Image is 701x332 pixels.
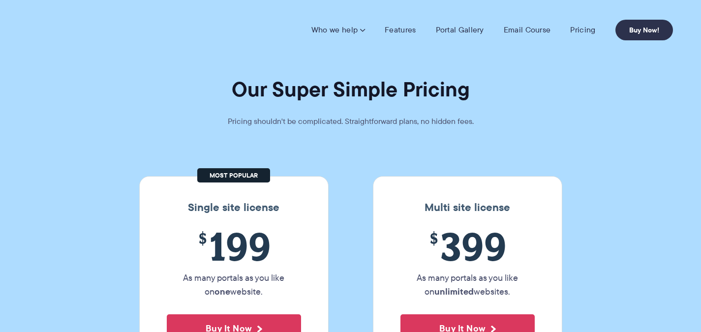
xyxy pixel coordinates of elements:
[400,224,535,269] span: 399
[203,115,498,128] p: Pricing shouldn't be complicated. Straightforward plans, no hidden fees.
[436,25,484,35] a: Portal Gallery
[385,25,416,35] a: Features
[383,201,552,214] h3: Multi site license
[167,224,301,269] span: 199
[504,25,551,35] a: Email Course
[434,285,474,298] strong: unlimited
[150,201,318,214] h3: Single site license
[615,20,673,40] a: Buy Now!
[311,25,365,35] a: Who we help
[167,271,301,299] p: As many portals as you like on website.
[400,271,535,299] p: As many portals as you like on websites.
[570,25,595,35] a: Pricing
[214,285,230,298] strong: one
